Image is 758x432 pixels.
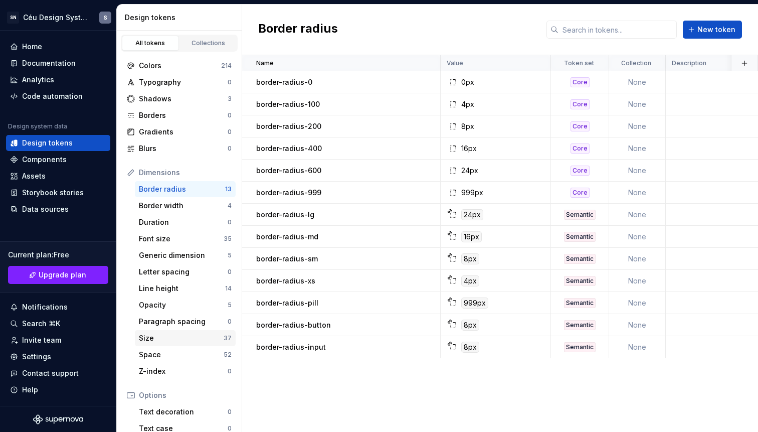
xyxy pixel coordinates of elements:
div: 24px [461,209,483,220]
div: 8px [461,320,479,331]
td: None [609,292,666,314]
p: Description [672,59,706,67]
div: All tokens [125,39,175,47]
div: 37 [224,334,232,342]
div: Analytics [22,75,54,85]
button: Contact support [6,365,110,381]
p: Value [447,59,463,67]
a: Colors214 [123,58,236,74]
p: border-radius-sm [256,254,318,264]
div: Border radius [139,184,225,194]
a: Typography0 [123,74,236,90]
a: Gradients0 [123,124,236,140]
div: Core [571,121,590,131]
p: border-radius-0 [256,77,312,87]
p: border-radius-999 [256,188,321,198]
a: Components [6,152,110,168]
a: Invite team [6,332,110,348]
a: Z-index0 [135,363,236,379]
div: Generic dimension [139,250,228,260]
div: Settings [22,352,51,362]
a: Blurs0 [123,140,236,157]
div: Borders [139,110,228,120]
div: 35 [224,235,232,243]
a: Opacity5 [135,297,236,313]
div: Help [22,385,38,395]
div: 0 [228,78,232,86]
div: Z-index [139,366,228,376]
div: Céu Design System [23,13,87,23]
div: Semantic [564,232,596,242]
a: Shadows3 [123,91,236,107]
button: SNCéu Design SystemS [2,7,114,28]
div: 8px [461,121,474,131]
div: Semantic [564,254,596,264]
a: Documentation [6,55,110,71]
div: Search ⌘K [22,319,60,329]
p: border-radius-md [256,232,318,242]
div: Design tokens [22,138,73,148]
span: Upgrade plan [39,270,86,280]
td: None [609,115,666,137]
td: None [609,71,666,93]
p: border-radius-button [256,320,331,330]
a: Design tokens [6,135,110,151]
div: Assets [22,171,46,181]
p: border-radius-lg [256,210,314,220]
div: 0 [228,111,232,119]
a: Border width4 [135,198,236,214]
h2: Border radius [258,21,338,39]
div: 0px [461,77,474,87]
td: None [609,137,666,160]
a: Space52 [135,347,236,363]
div: 999px [461,188,483,198]
a: Borders0 [123,107,236,123]
div: Core [571,77,590,87]
div: 24px [461,166,478,176]
div: 0 [228,128,232,136]
div: 0 [228,367,232,375]
div: Colors [139,61,221,71]
div: Typography [139,77,228,87]
div: 5 [228,251,232,259]
a: Analytics [6,72,110,88]
div: Semantic [564,210,596,220]
div: S [104,14,107,22]
div: Border width [139,201,228,211]
div: 5 [228,301,232,309]
a: Settings [6,349,110,365]
a: Duration0 [135,214,236,230]
p: Token set [564,59,594,67]
td: None [609,314,666,336]
div: 16px [461,231,482,242]
p: border-radius-200 [256,121,321,131]
button: Help [6,382,110,398]
button: New token [683,21,742,39]
div: Core [571,166,590,176]
a: Data sources [6,201,110,217]
p: Collection [621,59,651,67]
div: Contact support [22,368,79,378]
a: Assets [6,168,110,184]
div: 13 [225,185,232,193]
a: Supernova Logo [33,414,83,424]
p: border-radius-400 [256,143,322,154]
div: Code automation [22,91,83,101]
div: Paragraph spacing [139,317,228,327]
div: 4px [461,275,479,286]
div: 8px [461,253,479,264]
div: Blurs [139,143,228,154]
div: Semantic [564,342,596,352]
div: Semantic [564,298,596,308]
div: 0 [228,218,232,226]
a: Border radius13 [135,181,236,197]
div: 0 [228,408,232,416]
div: 0 [228,318,232,326]
div: Data sources [22,204,69,214]
div: Letter spacing [139,267,228,277]
div: 4px [461,99,474,109]
td: None [609,248,666,270]
div: Font size [139,234,224,244]
a: Generic dimension5 [135,247,236,263]
div: 0 [228,145,232,153]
